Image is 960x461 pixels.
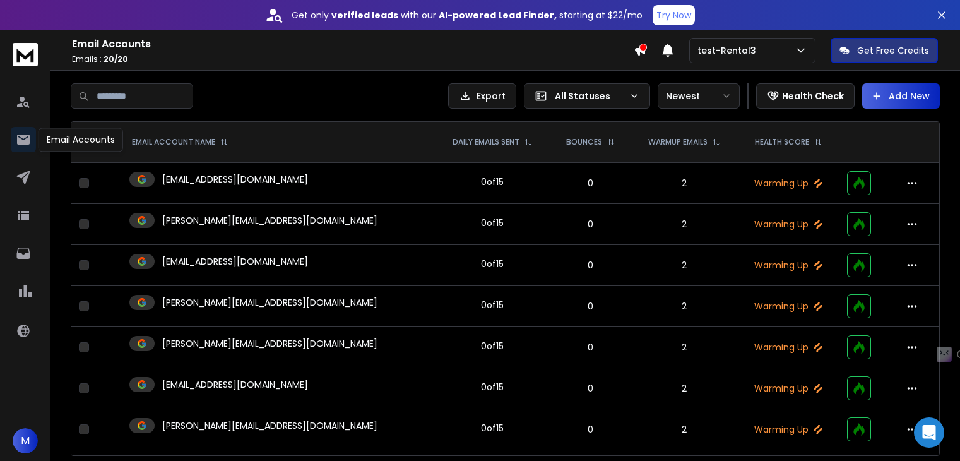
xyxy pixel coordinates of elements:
[39,128,123,152] div: Email Accounts
[697,44,761,57] p: test-Rental3
[631,204,738,245] td: 2
[555,90,624,102] p: All Statuses
[566,137,602,147] p: BOUNCES
[558,177,623,189] p: 0
[558,382,623,395] p: 0
[439,9,557,21] strong: AI-powered Lead Finder,
[558,300,623,313] p: 0
[782,90,844,102] p: Health Check
[13,428,38,453] button: M
[656,9,691,21] p: Try Now
[631,327,738,368] td: 2
[481,258,504,270] div: 0 of 15
[631,163,738,204] td: 2
[162,419,377,432] p: [PERSON_NAME][EMAIL_ADDRESS][DOMAIN_NAME]
[745,218,832,230] p: Warming Up
[914,417,944,448] div: Open Intercom Messenger
[132,137,228,147] div: EMAIL ACCOUNT NAME
[292,9,643,21] p: Get only with our starting at $22/mo
[481,217,504,229] div: 0 of 15
[13,43,38,66] img: logo
[481,340,504,352] div: 0 of 15
[448,83,516,109] button: Export
[104,54,128,64] span: 20 / 20
[558,423,623,436] p: 0
[658,83,740,109] button: Newest
[862,83,940,109] button: Add New
[831,38,938,63] button: Get Free Credits
[72,37,634,52] h1: Email Accounts
[745,423,832,436] p: Warming Up
[653,5,695,25] button: Try Now
[162,255,308,268] p: [EMAIL_ADDRESS][DOMAIN_NAME]
[631,286,738,327] td: 2
[481,381,504,393] div: 0 of 15
[481,299,504,311] div: 0 of 15
[745,259,832,272] p: Warming Up
[453,137,519,147] p: DAILY EMAILS SENT
[481,176,504,188] div: 0 of 15
[331,9,398,21] strong: verified leads
[755,137,809,147] p: HEALTH SCORE
[481,422,504,434] div: 0 of 15
[745,341,832,354] p: Warming Up
[631,409,738,450] td: 2
[72,54,634,64] p: Emails :
[745,382,832,395] p: Warming Up
[162,337,377,350] p: [PERSON_NAME][EMAIL_ADDRESS][DOMAIN_NAME]
[857,44,929,57] p: Get Free Credits
[631,245,738,286] td: 2
[631,368,738,409] td: 2
[162,173,308,186] p: [EMAIL_ADDRESS][DOMAIN_NAME]
[162,296,377,309] p: [PERSON_NAME][EMAIL_ADDRESS][DOMAIN_NAME]
[558,341,623,354] p: 0
[162,214,377,227] p: [PERSON_NAME][EMAIL_ADDRESS][DOMAIN_NAME]
[162,378,308,391] p: [EMAIL_ADDRESS][DOMAIN_NAME]
[745,300,832,313] p: Warming Up
[745,177,832,189] p: Warming Up
[558,259,623,272] p: 0
[756,83,855,109] button: Health Check
[648,137,708,147] p: WARMUP EMAILS
[558,218,623,230] p: 0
